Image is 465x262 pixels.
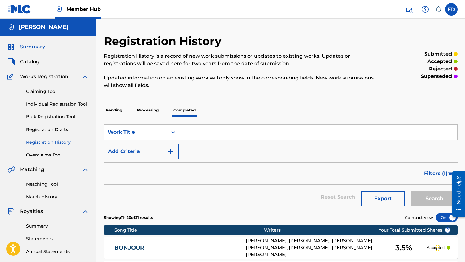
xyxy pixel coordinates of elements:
[424,50,452,58] p: submitted
[246,237,380,258] div: [PERSON_NAME], [PERSON_NAME], [PERSON_NAME], [PERSON_NAME], [PERSON_NAME], [PERSON_NAME], [PERSON...
[264,227,398,233] div: Writers
[114,227,264,233] div: Song Title
[26,236,89,242] a: Statements
[135,104,160,117] p: Processing
[7,73,16,80] img: Works Registration
[427,245,445,251] p: Accepted
[7,5,31,14] img: MLC Logo
[20,43,45,51] span: Summary
[172,104,197,117] p: Completed
[81,208,89,215] img: expand
[20,208,43,215] span: Royalties
[167,148,174,155] img: 9d2ae6d4665cec9f34b9.svg
[436,238,440,257] div: Drag
[114,244,237,251] a: BONJOUR
[104,104,124,117] p: Pending
[7,43,15,51] img: Summary
[20,58,39,65] span: Catalog
[424,170,448,177] span: Filters ( 1 )
[26,126,89,133] a: Registration Drafts
[419,3,431,16] div: Help
[104,52,376,67] p: Registration History is a record of new work submissions or updates to existing works. Updates or...
[7,166,15,173] img: Matching
[19,24,69,31] h5: ERIC SCOTT DANCHICK
[448,169,465,220] iframe: Resource Center
[55,6,63,13] img: Top Rightsholder
[7,24,15,31] img: Accounts
[26,223,89,229] a: Summary
[403,3,415,16] a: Public Search
[104,74,376,89] p: Updated information on an existing work will only show in the corresponding fields. New work subm...
[20,73,68,80] span: Works Registration
[7,58,15,65] img: Catalog
[7,208,15,215] img: Royalties
[26,181,89,187] a: Matching Tool
[434,232,465,262] iframe: Chat Widget
[405,6,413,13] img: search
[445,3,458,16] div: User Menu
[445,228,450,233] span: ?
[26,152,89,158] a: Overclaims Tool
[26,139,89,146] a: Registration History
[81,166,89,173] img: expand
[361,191,405,206] button: Export
[104,34,225,48] h2: Registration History
[435,6,441,12] div: Notifications
[81,73,89,80] img: expand
[104,215,153,220] p: Showing 11 - 20 of 31 results
[104,144,179,159] button: Add Criteria
[104,124,458,210] form: Search Form
[421,73,452,80] p: superseded
[7,58,39,65] a: CatalogCatalog
[395,242,412,253] span: 3.5 %
[379,227,450,233] span: Your Total Submitted Shares
[26,194,89,200] a: Match History
[427,58,452,65] p: accepted
[26,88,89,95] a: Claiming Tool
[67,6,101,13] span: Member Hub
[429,65,452,73] p: rejected
[420,166,458,181] button: Filters (1)
[26,114,89,120] a: Bulk Registration Tool
[26,101,89,107] a: Individual Registration Tool
[405,215,433,220] span: Compact View
[108,129,164,136] div: Work Title
[26,248,89,255] a: Annual Statements
[7,43,45,51] a: SummarySummary
[20,166,44,173] span: Matching
[421,6,429,13] img: help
